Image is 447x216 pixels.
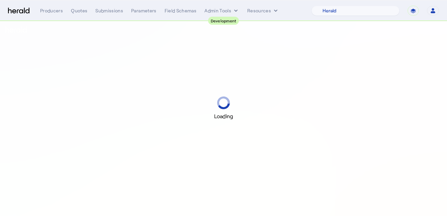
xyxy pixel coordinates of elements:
div: Submissions [95,7,123,14]
img: Herald Logo [8,8,29,14]
button: Resources dropdown menu [247,7,279,14]
button: internal dropdown menu [204,7,239,14]
div: Parameters [131,7,157,14]
div: Development [208,17,239,25]
div: Field Schemas [165,7,197,14]
div: Quotes [71,7,87,14]
div: Producers [40,7,63,14]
